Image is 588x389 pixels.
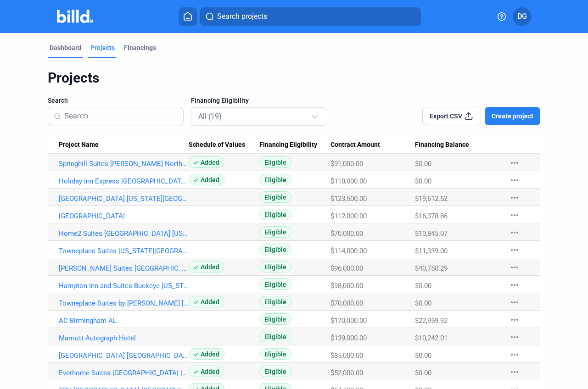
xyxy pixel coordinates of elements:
mat-icon: more_horiz [509,332,520,343]
div: Dashboard [50,43,81,52]
mat-icon: more_horiz [509,279,520,290]
button: Export CSV [422,107,481,125]
span: Added [189,366,224,377]
input: Search [64,106,178,126]
span: DG [517,11,527,22]
span: Added [189,156,224,168]
span: Eligible [259,174,291,185]
span: $118,000.00 [330,177,367,185]
span: $112,000.00 [330,212,367,220]
span: Create project [492,111,533,121]
span: $96,000.00 [330,264,363,272]
div: Financings [124,43,156,52]
mat-icon: more_horiz [509,349,520,360]
span: Project Name [59,141,99,149]
span: Eligible [259,278,291,290]
span: Added [189,174,224,185]
mat-icon: more_horiz [509,192,520,203]
span: $114,000.00 [330,247,367,255]
div: Contract Amount [330,141,415,149]
a: Everhome Suites [GEOGRAPHIC_DATA] [US_STATE] [59,369,189,377]
a: Holiday Inn Express [GEOGRAPHIC_DATA] [US_STATE] [59,177,189,185]
span: $139,000.00 [330,334,367,342]
span: $11,339.00 [415,247,448,255]
a: [GEOGRAPHIC_DATA] [US_STATE][GEOGRAPHIC_DATA] [GEOGRAPHIC_DATA] [59,194,189,203]
div: Projects [48,69,540,87]
span: Contract Amount [330,141,380,149]
mat-icon: more_horiz [509,157,520,168]
span: $98,000.00 [330,282,363,290]
mat-icon: more_horiz [509,314,520,325]
span: Eligible [259,226,291,238]
span: $70,000.00 [330,229,363,238]
mat-icon: more_horiz [509,227,520,238]
div: Projects [90,43,115,52]
a: [GEOGRAPHIC_DATA] [GEOGRAPHIC_DATA] [US_STATE] [59,351,189,360]
a: [PERSON_NAME] Suites [GEOGRAPHIC_DATA][US_STATE] [59,264,189,272]
span: Financing Balance [415,141,469,149]
a: AC Birmingham AL [59,317,189,325]
button: Create project [485,107,540,125]
mat-icon: more_horiz [509,262,520,273]
span: $91,000.00 [330,160,363,168]
span: $70,000.00 [330,299,363,307]
span: $85,000.00 [330,351,363,360]
img: Billd Company Logo [57,10,93,23]
span: $40,750.29 [415,264,448,272]
a: Towneplace Suites by [PERSON_NAME] [US_STATE] [59,299,189,307]
span: Financing Eligibility [259,141,317,149]
span: Export CSV [430,111,462,121]
button: Search projects [200,7,421,26]
mat-icon: more_horiz [509,367,520,378]
span: Eligible [259,366,291,377]
span: Eligible [259,313,291,325]
span: Added [189,348,224,360]
mat-select-trigger: All (19) [198,112,222,121]
span: Added [189,296,224,307]
span: Added [189,261,224,272]
span: $16,378.86 [415,212,448,220]
span: $0.00 [415,282,431,290]
a: Springhill Suites [PERSON_NAME] Northside [59,160,189,168]
span: $0.00 [415,369,431,377]
button: DG [513,7,531,26]
mat-icon: more_horiz [509,245,520,256]
span: Schedule of Values [189,141,245,149]
span: Eligible [259,296,291,307]
span: Eligible [259,209,291,220]
a: Hampton Inn and Suites Buckeye [US_STATE] [59,282,189,290]
mat-icon: more_horiz [509,297,520,308]
mat-icon: more_horiz [509,175,520,186]
span: Eligible [259,331,291,342]
span: Search [48,96,68,105]
span: Eligible [259,261,291,272]
div: Financing Eligibility [259,141,330,149]
span: $22,959.92 [415,317,448,325]
div: Schedule of Values [189,141,259,149]
a: Home2 Suites [GEOGRAPHIC_DATA] [US_STATE] [59,229,189,238]
div: Project Name [59,141,189,149]
span: $0.00 [415,299,431,307]
span: $0.00 [415,160,431,168]
div: Financing Balance [415,141,500,149]
a: [GEOGRAPHIC_DATA] [59,212,189,220]
span: $123,500.00 [330,194,367,203]
span: Eligible [259,191,291,203]
span: Search projects [217,11,267,22]
span: Eligible [259,244,291,255]
span: $0.00 [415,177,431,185]
span: $52,000.00 [330,369,363,377]
a: Marriott Autograph Hotel [59,334,189,342]
span: $0.00 [415,351,431,360]
span: Eligible [259,348,291,360]
span: $10,845.07 [415,229,448,238]
span: Eligible [259,156,291,168]
span: Financing Eligibility [191,96,249,105]
mat-icon: more_horiz [509,210,520,221]
a: Towneplace Suites [US_STATE][GEOGRAPHIC_DATA] [59,247,189,255]
span: $19,612.52 [415,194,448,203]
span: $10,242.01 [415,334,448,342]
span: $170,000.00 [330,317,367,325]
